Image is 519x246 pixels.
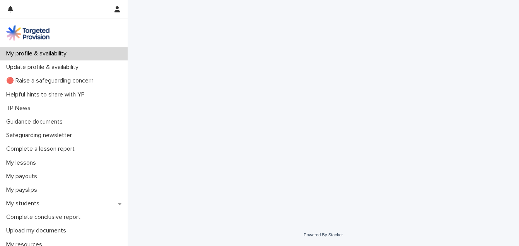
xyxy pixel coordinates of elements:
p: My payouts [3,173,43,180]
p: Guidance documents [3,118,69,126]
p: Safeguarding newsletter [3,132,78,139]
p: Upload my documents [3,227,72,234]
p: TP News [3,105,37,112]
p: My students [3,200,46,207]
p: My lessons [3,159,42,167]
a: Powered By Stacker [304,232,343,237]
p: Complete conclusive report [3,213,87,221]
p: My payslips [3,186,43,194]
img: M5nRWzHhSzIhMunXDL62 [6,25,50,41]
p: Complete a lesson report [3,145,81,153]
p: My profile & availability [3,50,73,57]
p: 🔴 Raise a safeguarding concern [3,77,100,84]
p: Helpful hints to share with YP [3,91,91,98]
p: Update profile & availability [3,64,85,71]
